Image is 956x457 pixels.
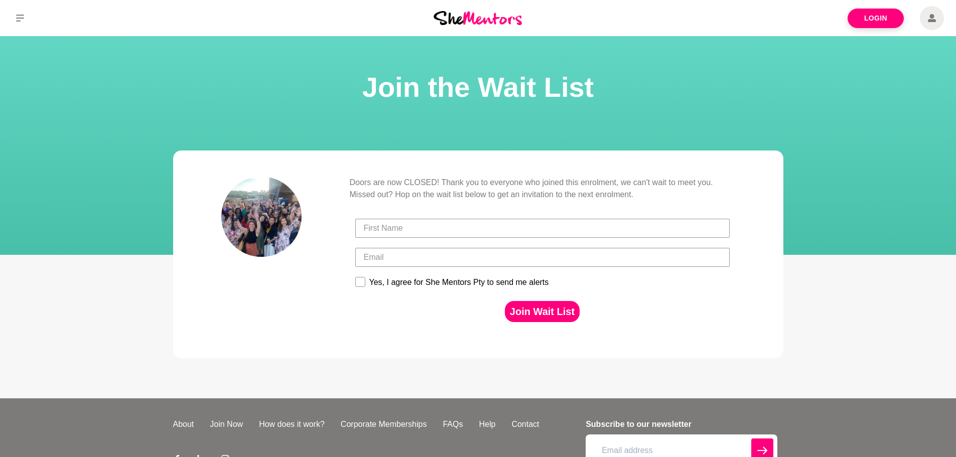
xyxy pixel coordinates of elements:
[434,11,522,25] img: She Mentors Logo
[251,418,333,430] a: How does it work?
[369,278,549,287] div: Yes, I agree for She Mentors Pty to send me alerts
[165,418,202,430] a: About
[355,248,730,267] input: Email
[586,418,777,430] h4: Subscribe to our newsletter
[355,219,730,238] input: First Name
[202,418,251,430] a: Join Now
[350,177,735,201] p: Doors are now CLOSED! Thank you to everyone who joined this enrolment, we can't wait to meet you....
[503,418,547,430] a: Contact
[848,9,904,28] a: Login
[12,68,944,106] h1: Join the Wait List
[435,418,471,430] a: FAQs
[471,418,503,430] a: Help
[333,418,435,430] a: Corporate Memberships
[505,301,580,322] button: Join Wait List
